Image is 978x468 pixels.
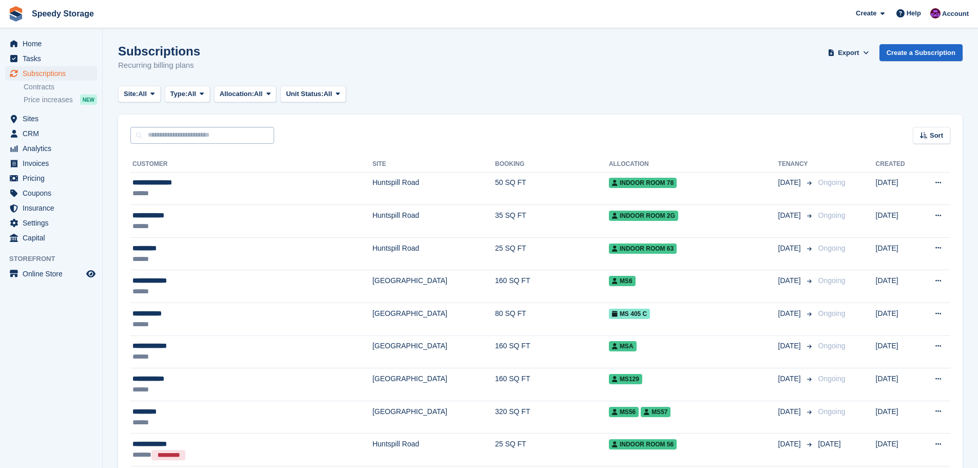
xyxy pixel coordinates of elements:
span: [DATE] [778,243,803,254]
span: Create [856,8,876,18]
span: [DATE] [778,210,803,221]
td: [DATE] [876,368,919,401]
span: MS 405 C [609,309,650,319]
a: Speedy Storage [28,5,98,22]
span: Export [838,48,859,58]
span: [DATE] [778,308,803,319]
span: MS6 [609,276,636,286]
button: Export [826,44,871,61]
span: Ongoing [818,276,846,285]
a: menu [5,267,97,281]
span: Ongoing [818,244,846,252]
a: menu [5,216,97,230]
span: Price increases [24,95,73,105]
td: [DATE] [876,303,919,336]
span: Ongoing [818,342,846,350]
th: Site [372,156,495,173]
span: [DATE] [778,275,803,286]
a: menu [5,171,97,185]
span: [DATE] [778,439,803,450]
a: menu [5,51,97,66]
span: Online Store [23,267,84,281]
th: Allocation [609,156,778,173]
span: Analytics [23,141,84,156]
span: Unit Status: [286,89,323,99]
span: All [323,89,332,99]
span: Tasks [23,51,84,66]
span: Allocation: [220,89,254,99]
span: Invoices [23,156,84,171]
td: 35 SQ FT [495,205,609,238]
td: 80 SQ FT [495,303,609,336]
td: [GEOGRAPHIC_DATA] [372,335,495,368]
a: Price increases NEW [24,94,97,105]
span: Ongoing [818,211,846,219]
a: menu [5,66,97,81]
span: Account [942,9,969,19]
span: Ongoing [818,178,846,186]
span: Ongoing [818,375,846,383]
a: menu [5,231,97,245]
td: [DATE] [876,434,919,466]
td: 160 SQ FT [495,335,609,368]
span: MS129 [609,374,642,384]
td: [DATE] [876,401,919,434]
span: Settings [23,216,84,230]
td: [GEOGRAPHIC_DATA] [372,303,495,336]
a: menu [5,201,97,215]
span: Sort [930,130,943,141]
td: [DATE] [876,270,919,303]
td: [DATE] [876,237,919,270]
th: Customer [130,156,372,173]
a: menu [5,111,97,126]
span: Pricing [23,171,84,185]
td: Huntspill Road [372,205,495,238]
span: Ongoing [818,309,846,317]
td: 25 SQ FT [495,434,609,466]
td: Huntspill Road [372,237,495,270]
p: Recurring billing plans [118,60,200,71]
span: [DATE] [778,177,803,188]
td: 320 SQ FT [495,401,609,434]
h1: Subscriptions [118,44,200,58]
span: [DATE] [818,440,841,448]
div: NEW [80,95,97,105]
td: Huntspill Road [372,434,495,466]
span: [DATE] [778,406,803,417]
button: Type: All [165,86,210,103]
span: Ongoing [818,407,846,416]
td: [GEOGRAPHIC_DATA] [372,401,495,434]
span: Insurance [23,201,84,215]
td: 50 SQ FT [495,172,609,205]
a: menu [5,126,97,141]
a: menu [5,186,97,200]
a: Create a Subscription [879,44,963,61]
span: Indoor Room 78 [609,178,677,188]
img: Dan Jackson [930,8,941,18]
td: 25 SQ FT [495,237,609,270]
span: MSA [609,341,637,351]
th: Created [876,156,919,173]
td: Huntspill Road [372,172,495,205]
span: Indoor Room 56 [609,439,677,450]
a: menu [5,156,97,171]
span: All [187,89,196,99]
td: [DATE] [876,172,919,205]
td: [DATE] [876,205,919,238]
span: MS56 [609,407,639,417]
span: Help [907,8,921,18]
td: 160 SQ FT [495,270,609,303]
span: Subscriptions [23,66,84,81]
th: Booking [495,156,609,173]
button: Unit Status: All [280,86,346,103]
img: stora-icon-8386f47178a22dfd0bd8f6a31ec36ba5ce8667c1dd55bd0f319d3a0aa187defe.svg [8,6,24,22]
a: Preview store [85,268,97,280]
span: Coupons [23,186,84,200]
span: Sites [23,111,84,126]
span: All [138,89,147,99]
span: Indoor Room 63 [609,244,677,254]
td: 160 SQ FT [495,368,609,401]
a: Contracts [24,82,97,92]
button: Allocation: All [214,86,277,103]
th: Tenancy [778,156,814,173]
